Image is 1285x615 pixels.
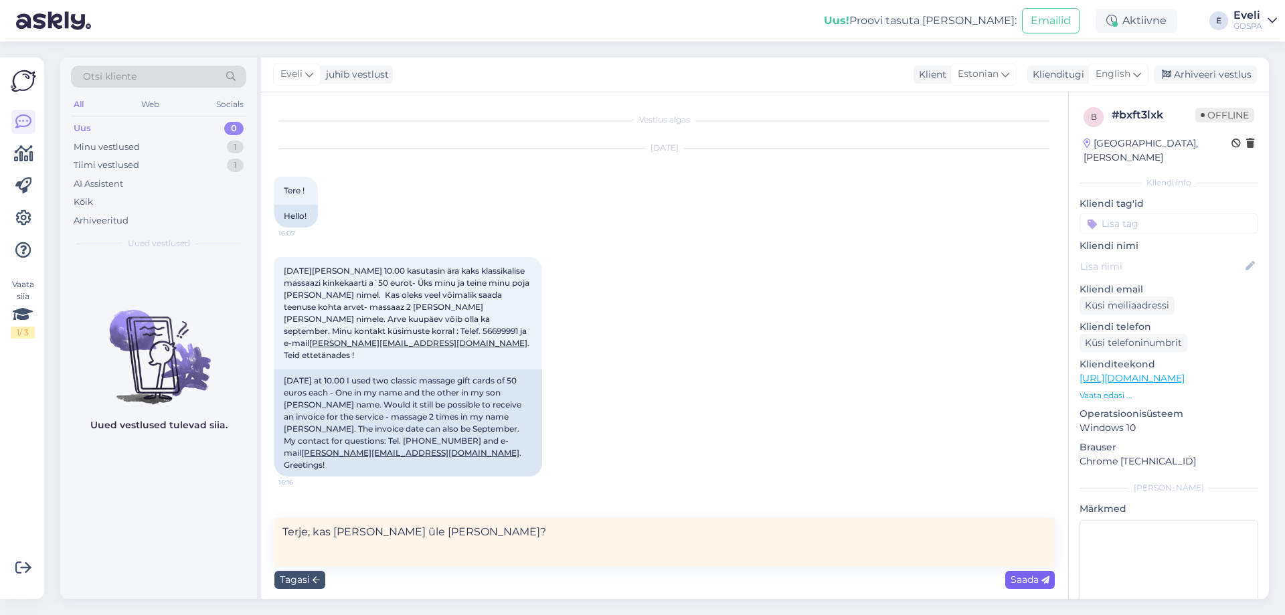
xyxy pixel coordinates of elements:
div: Web [139,96,162,113]
p: Uued vestlused tulevad siia. [90,418,228,432]
p: Chrome [TECHNICAL_ID] [1080,454,1258,468]
div: [PERSON_NAME] [1080,482,1258,494]
div: GOSPA [1233,21,1262,31]
p: Operatsioonisüsteem [1080,407,1258,421]
div: Tiimi vestlused [74,159,139,172]
span: 16:16 [278,477,329,487]
div: 1 [227,159,244,172]
div: Küsi telefoninumbrit [1080,334,1187,352]
div: All [71,96,86,113]
span: Offline [1195,108,1254,122]
span: Eveli [280,67,303,82]
b: Uus! [824,14,849,27]
p: Vaata edasi ... [1080,389,1258,402]
input: Lisa tag [1080,213,1258,234]
div: juhib vestlust [321,68,389,82]
span: Uued vestlused [128,238,190,250]
span: [DATE][PERSON_NAME] 10.00 kasutasin ära kaks klassikalise massaazi kinkekaarti a`50 eurot- Üks mi... [284,266,531,360]
div: Kõik [74,195,93,209]
img: No chats [60,286,257,406]
img: Askly Logo [11,68,36,94]
p: Brauser [1080,440,1258,454]
div: E [1209,11,1228,30]
div: Eveli [1233,10,1262,21]
textarea: Terje, kas [PERSON_NAME] üle [PERSON_NAME]? [274,518,1055,567]
span: 16:07 [278,228,329,238]
div: 1 [227,141,244,154]
div: Küsi meiliaadressi [1080,296,1175,315]
div: Vestlus algas [274,114,1055,126]
p: Kliendi tag'id [1080,197,1258,211]
div: Kliendi info [1080,177,1258,189]
p: Kliendi email [1080,282,1258,296]
a: EveliGOSPA [1233,10,1277,31]
div: Minu vestlused [74,141,140,154]
span: Estonian [958,67,999,82]
div: Tagasi [274,571,325,589]
div: AI Assistent [74,177,123,191]
button: Emailid [1022,8,1080,33]
p: Kliendi telefon [1080,320,1258,334]
div: Vaata siia [11,278,35,339]
p: Kliendi nimi [1080,239,1258,253]
div: 1 / 3 [11,327,35,339]
span: Otsi kliente [83,70,137,84]
span: b [1091,112,1097,122]
div: 0 [224,122,244,135]
div: Hello! [274,205,318,228]
div: Proovi tasuta [PERSON_NAME]: [824,13,1017,29]
span: English [1096,67,1130,82]
div: Klient [914,68,946,82]
p: Klienditeekond [1080,357,1258,371]
div: Klienditugi [1027,68,1084,82]
div: # bxft3lxk [1112,107,1195,123]
div: [GEOGRAPHIC_DATA], [PERSON_NAME] [1084,137,1231,165]
a: [PERSON_NAME][EMAIL_ADDRESS][DOMAIN_NAME] [301,448,519,458]
div: Uus [74,122,91,135]
p: Märkmed [1080,502,1258,516]
div: [DATE] [274,142,1055,154]
input: Lisa nimi [1080,259,1243,274]
a: [PERSON_NAME][EMAIL_ADDRESS][DOMAIN_NAME] [309,338,527,348]
div: [DATE] at 10.00 I used two classic massage gift cards of 50 euros each - One in my name and the o... [274,369,542,476]
span: Saada [1011,574,1049,586]
div: Socials [213,96,246,113]
div: Arhiveeri vestlus [1154,66,1257,84]
div: Arhiveeritud [74,214,128,228]
a: [URL][DOMAIN_NAME] [1080,372,1185,384]
p: Windows 10 [1080,421,1258,435]
span: Tere ! [284,185,305,195]
div: Aktiivne [1096,9,1177,33]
